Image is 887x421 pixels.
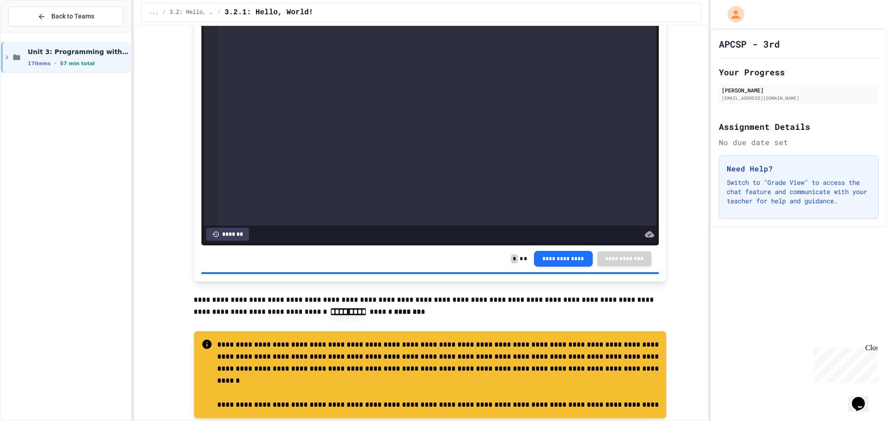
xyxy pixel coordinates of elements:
h3: Need Help? [727,163,871,174]
span: 3.2.1: Hello, World! [225,7,313,18]
span: ... [149,9,159,16]
iframe: chat widget [848,384,878,412]
div: My Account [718,4,747,25]
p: Switch to "Grade View" to access the chat feature and communicate with your teacher for help and ... [727,178,871,206]
div: [EMAIL_ADDRESS][DOMAIN_NAME] [722,95,876,102]
h1: APCSP - 3rd [719,37,780,50]
button: Back to Teams [8,6,123,26]
h2: Assignment Details [719,120,879,133]
iframe: chat widget [810,344,878,383]
span: 17 items [28,61,51,67]
span: / [163,9,166,16]
span: Unit 3: Programming with Python [28,48,129,56]
span: • [55,60,56,67]
div: No due date set [719,137,879,148]
div: [PERSON_NAME] [722,86,876,94]
span: 57 min total [60,61,95,67]
span: / [218,9,221,16]
span: 3.2: Hello, World! [170,9,214,16]
span: Back to Teams [51,12,94,21]
h2: Your Progress [719,66,879,79]
div: Chat with us now!Close [4,4,64,59]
